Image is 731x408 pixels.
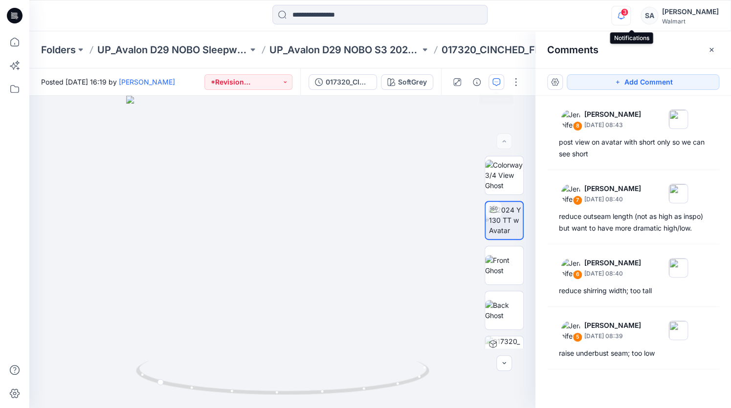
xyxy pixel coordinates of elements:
[547,44,598,56] h2: Comments
[620,8,628,16] span: 3
[488,205,523,236] img: 2024 Y 130 TT w Avatar
[559,285,708,297] div: reduce shirring width; too tall
[584,257,641,269] p: [PERSON_NAME]
[662,6,719,18] div: [PERSON_NAME]
[584,269,641,279] p: [DATE] 08:40
[573,332,582,342] div: 5
[561,184,580,203] img: Jennifer Yerkes
[41,43,76,57] a: Folders
[309,74,377,90] button: 017320_CINCHED_FRT_TOP_AND_SHORT_SLEEP_SET
[584,331,641,341] p: [DATE] 08:39
[485,160,523,191] img: Colorway 3/4 View Ghost
[559,211,708,234] div: reduce outseam length (not as high as inspo) but want to have more dramatic high/low.
[662,18,719,25] div: Walmart
[559,136,708,160] div: post view on avatar with short only so we can see short
[573,121,582,131] div: 8
[485,300,523,321] img: Back Ghost
[398,77,427,87] div: SoftGrey
[381,74,433,90] button: SoftGrey
[269,43,420,57] a: UP_Avalon D29 NOBO S3 2027 Sleepwear
[485,336,523,374] img: 017320_CINCHED_FRT_TOP_AND_SHORT_SLEEP_SET SoftGrey
[485,255,523,276] img: Front Ghost
[561,321,580,340] img: Jennifer Yerkes
[561,258,580,278] img: Jennifer Yerkes
[561,109,580,129] img: Jennifer Yerkes
[573,195,582,205] div: 7
[584,183,641,194] p: [PERSON_NAME]
[119,78,175,86] a: [PERSON_NAME]
[584,194,641,204] p: [DATE] 08:40
[559,347,708,359] div: raise underbust seam; too low
[41,77,175,87] span: Posted [DATE] 16:19 by
[442,43,592,57] p: 017320_CINCHED_FRT_TOP_AND_SHORT_SLEEP_SET
[326,77,371,87] div: 017320_CINCHED_FRT_TOP_AND_SHORT_SLEEP_SET
[584,108,641,120] p: [PERSON_NAME]
[584,320,641,331] p: [PERSON_NAME]
[567,74,719,90] button: Add Comment
[573,270,582,279] div: 6
[584,120,641,130] p: [DATE] 08:43
[641,7,658,24] div: SA
[469,74,485,90] button: Details
[97,43,248,57] a: UP_Avalon D29 NOBO Sleepwear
